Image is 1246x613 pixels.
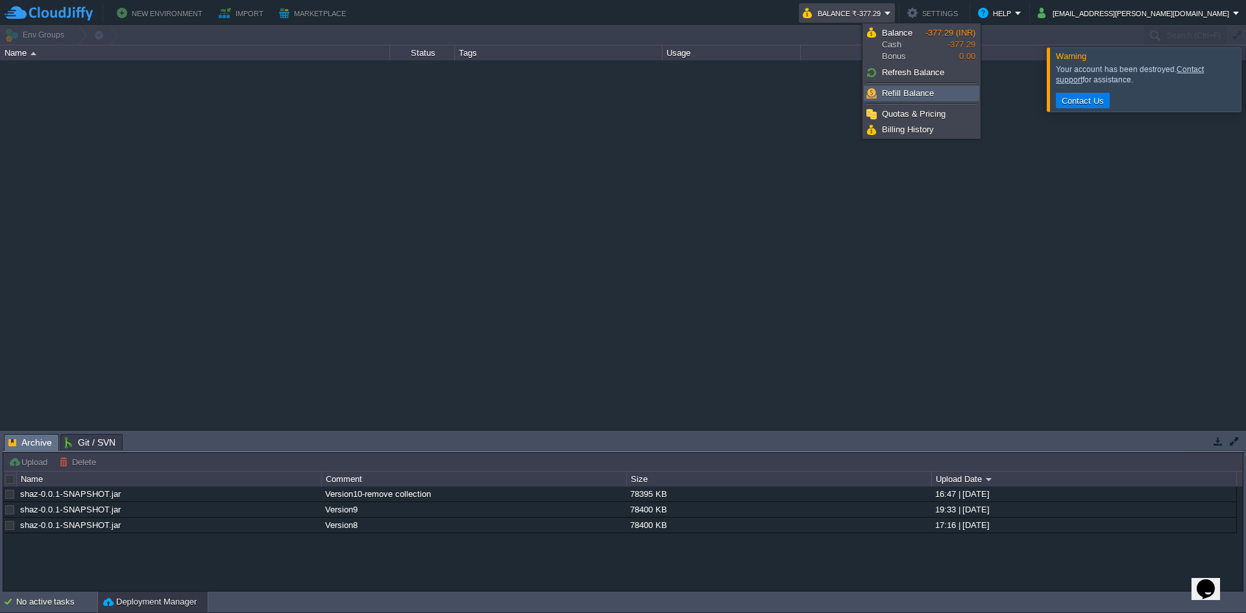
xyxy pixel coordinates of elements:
[323,472,626,487] div: Comment
[627,487,931,501] div: 78395 KB
[1038,5,1233,21] button: [EMAIL_ADDRESS][PERSON_NAME][DOMAIN_NAME]
[882,88,934,98] span: Refill Balance
[932,518,1236,533] div: 17:16 | [DATE]
[864,123,979,137] a: Billing History
[1056,64,1238,85] div: Your account has been destroyed. for assistance.
[279,5,350,21] button: Marketplace
[1,45,389,60] div: Name
[1058,95,1108,106] button: Contact Us
[663,45,800,60] div: Usage
[864,66,979,80] a: Refresh Balance
[803,5,885,21] button: Balance ₹-377.29
[322,518,626,533] div: Version8
[978,5,1015,21] button: Help
[456,45,662,60] div: Tags
[925,28,975,61] span: -377.29 0.00
[5,5,93,21] img: CloudJiffy
[864,25,979,64] a: BalanceCashBonus-377.29 (INR)-377.290.00
[882,27,925,62] span: Cash Bonus
[932,502,1236,517] div: 19:33 | [DATE]
[1056,51,1086,61] span: Warning
[882,67,944,77] span: Refresh Balance
[925,28,975,38] span: -377.29 (INR)
[31,52,36,55] img: AMDAwAAAACH5BAEAAAAALAAAAAABAAEAAAICRAEAOw==
[864,86,979,101] a: Refill Balance
[882,125,934,134] span: Billing History
[8,435,52,451] span: Archive
[882,109,946,119] span: Quotas & Pricing
[627,502,931,517] div: 78400 KB
[59,456,100,468] button: Delete
[391,45,454,60] div: Status
[864,107,979,121] a: Quotas & Pricing
[18,472,321,487] div: Name
[65,435,116,450] span: Git / SVN
[20,505,121,514] a: shaz-0.0.1-SNAPSHOT.jar
[20,520,121,530] a: shaz-0.0.1-SNAPSHOT.jar
[907,5,962,21] button: Settings
[882,28,912,38] span: Balance
[117,5,206,21] button: New Environment
[8,456,51,468] button: Upload
[933,472,1236,487] div: Upload Date
[322,502,626,517] div: Version9
[1191,561,1233,600] iframe: chat widget
[628,472,931,487] div: Size
[103,595,197,608] button: Deployment Manager
[20,489,121,499] a: shaz-0.0.1-SNAPSHOT.jar
[16,592,97,612] div: No active tasks
[932,487,1236,501] div: 16:47 | [DATE]
[219,5,267,21] button: Import
[627,518,931,533] div: 78400 KB
[322,487,626,501] div: Version10-remove collection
